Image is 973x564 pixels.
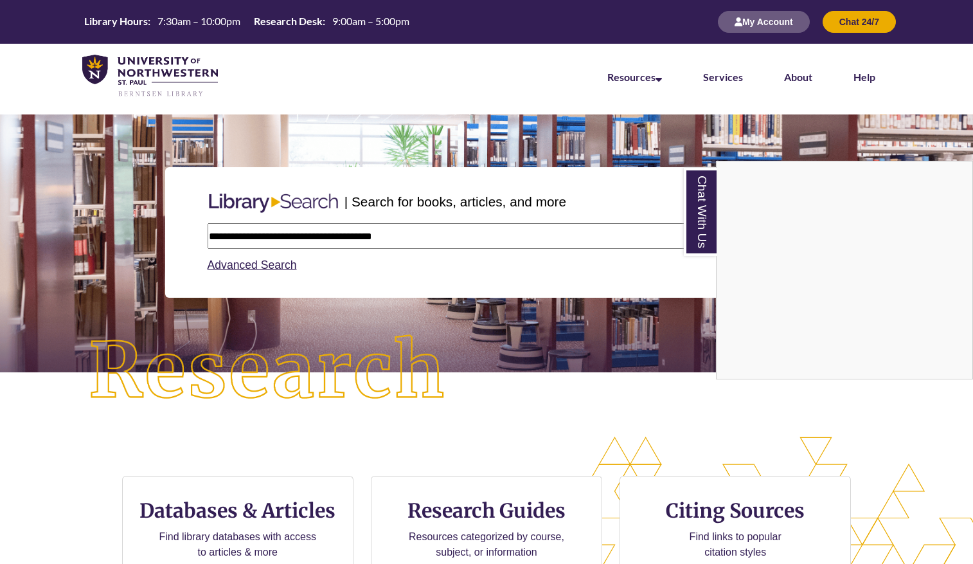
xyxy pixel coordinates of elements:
[703,71,743,83] a: Services
[784,71,812,83] a: About
[607,71,662,83] a: Resources
[82,55,218,98] img: UNWSP Library Logo
[684,168,717,256] a: Chat With Us
[717,161,972,379] iframe: Chat Widget
[716,161,973,379] div: Chat With Us
[853,71,875,83] a: Help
